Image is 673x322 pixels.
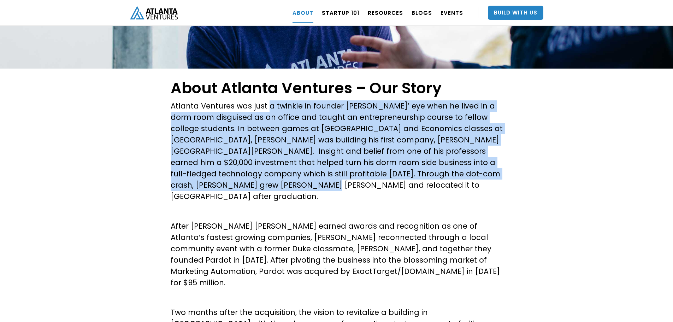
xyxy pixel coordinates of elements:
p: Atlanta Ventures was just a twinkle in founder [PERSON_NAME]’ eye when he lived in a dorm room di... [171,100,503,202]
a: EVENTS [441,3,463,23]
a: BLOGS [412,3,432,23]
a: RESOURCES [368,3,403,23]
h1: About Atlanta Ventures – Our Story [171,79,503,97]
a: ABOUT [293,3,313,23]
a: Build With Us [488,6,543,20]
a: Startup 101 [322,3,359,23]
p: After [PERSON_NAME] [PERSON_NAME] earned awards and recognition as one of Atlanta’s fastest growi... [171,221,503,288]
